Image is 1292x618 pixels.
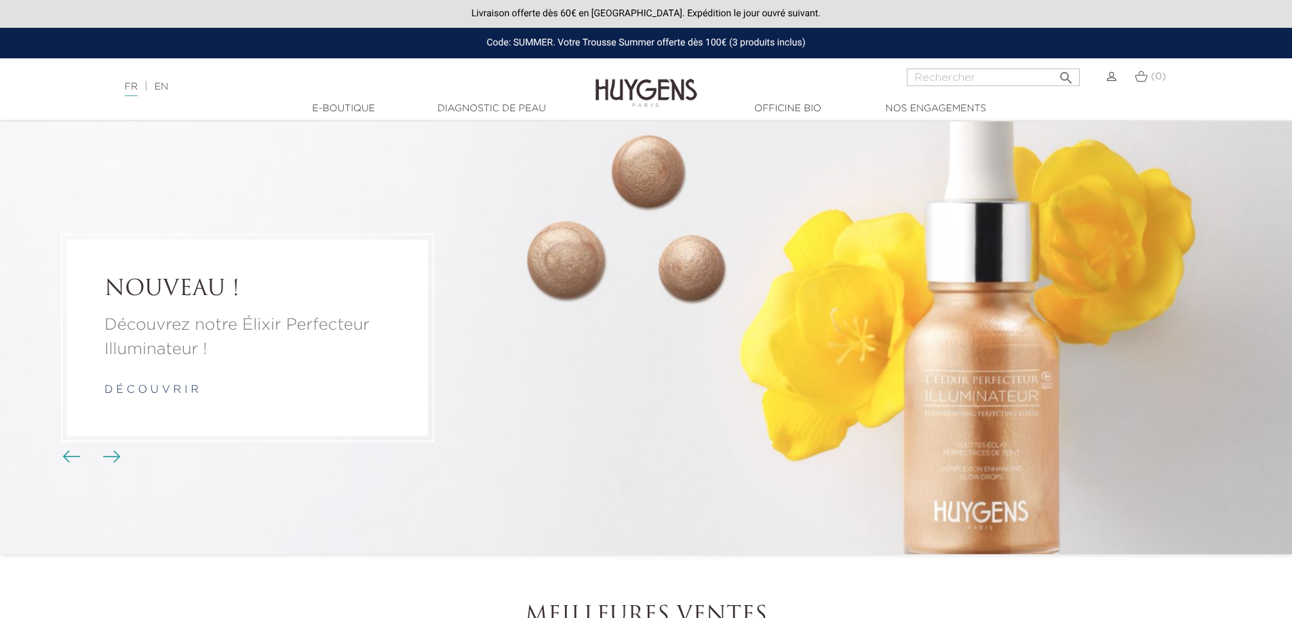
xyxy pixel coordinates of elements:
[125,82,138,96] a: FR
[1151,72,1166,81] span: (0)
[907,69,1080,86] input: Rechercher
[595,57,697,109] img: Huygens
[118,79,528,95] div: |
[276,102,412,116] a: E-Boutique
[155,82,168,92] a: EN
[104,277,391,303] a: NOUVEAU !
[720,102,856,116] a: Officine Bio
[424,102,560,116] a: Diagnostic de peau
[68,447,112,467] div: Boutons du carrousel
[104,313,391,362] a: Découvrez notre Élixir Perfecteur Illuminateur !
[1054,64,1078,83] button: 
[104,385,199,396] a: d é c o u v r i r
[868,102,1004,116] a: Nos engagements
[1058,66,1074,82] i: 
